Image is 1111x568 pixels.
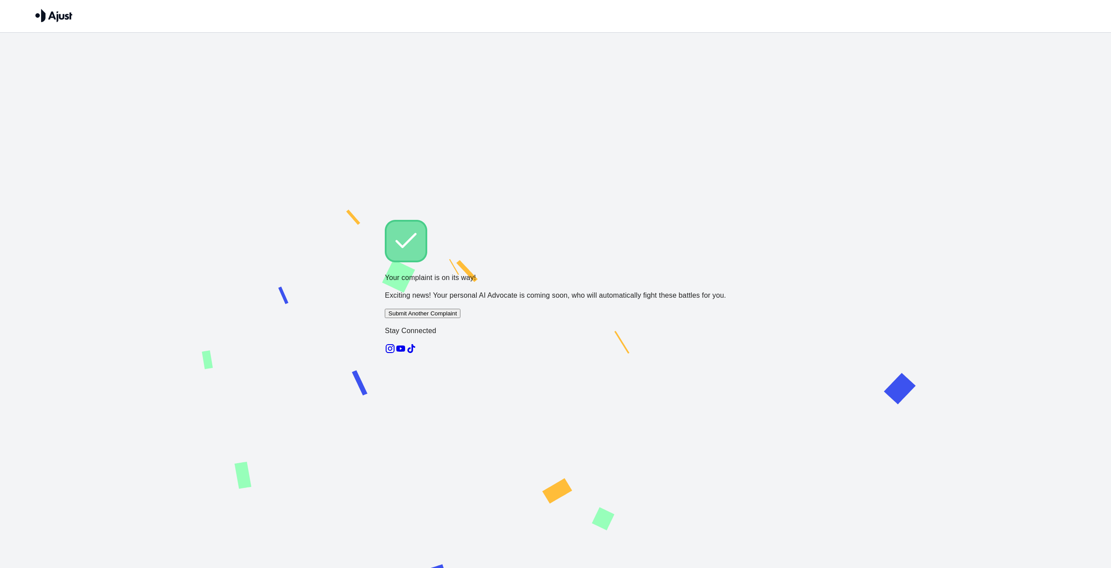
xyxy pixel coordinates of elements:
img: Check! [385,220,427,262]
button: Submit Another Complaint [385,309,460,318]
p: Stay Connected [385,326,726,336]
p: Your complaint is on its way! [385,272,726,283]
p: Exciting news! Your personal AI Advocate is coming soon, who will automatically fight these battl... [385,290,726,301]
img: Ajust [35,9,73,22]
